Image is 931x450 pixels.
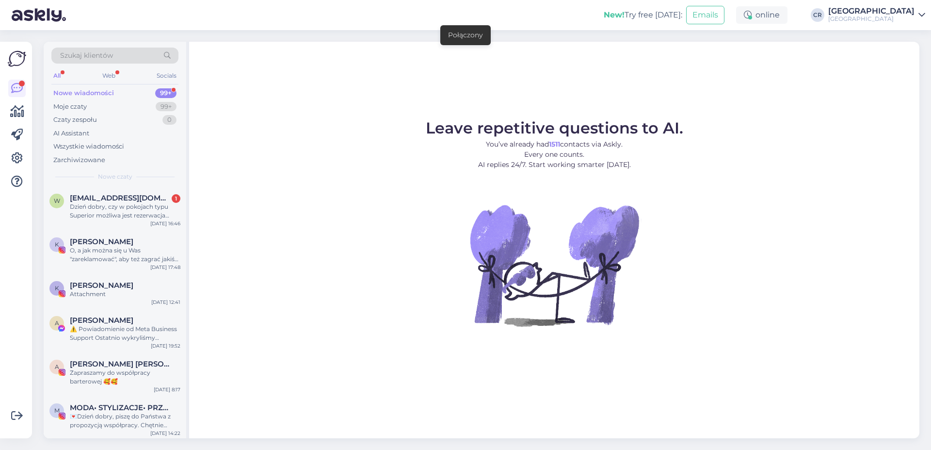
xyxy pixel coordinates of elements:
[54,197,60,204] span: w
[53,102,87,112] div: Moje czaty
[51,69,63,82] div: All
[98,172,132,181] span: Nowe czaty
[55,363,59,370] span: A
[53,129,89,138] div: AI Assistant
[70,403,171,412] span: MODA• STYLIZACJE• PRZEGLĄDY KOLEKCJI
[55,241,59,248] span: K
[70,368,180,386] div: Zapraszamy do współpracy barterowej 🥰🥰
[55,319,59,327] span: A
[426,139,683,170] p: You’ve already had contacts via Askly. Every one counts. AI replies 24/7. Start working smarter [...
[828,15,915,23] div: [GEOGRAPHIC_DATA]
[151,299,180,306] div: [DATE] 12:41
[70,325,180,342] div: ⚠️ Powiadomienie od Meta Business Support Ostatnio wykryliśmy nietypową aktywność na Twoim koncie...
[828,7,915,15] div: [GEOGRAPHIC_DATA]
[604,9,682,21] div: Try free [DATE]:
[70,194,171,202] span: wizaz.dominika@gmail.com
[467,178,642,352] img: No Chat active
[736,6,787,24] div: online
[70,237,133,246] span: Karolina Wołczyńska
[70,281,133,290] span: Kasia Lebiecka
[811,8,824,22] div: CR
[53,115,97,125] div: Czaty zespołu
[150,264,180,271] div: [DATE] 17:48
[70,246,180,264] div: O, a jak można się u Was "zareklamować", aby też zagrać jakiś klimatyczny koncercik?😎
[155,88,177,98] div: 99+
[686,6,724,24] button: Emails
[53,155,105,165] div: Zarchiwizowane
[604,10,625,19] b: New!
[150,430,180,437] div: [DATE] 14:22
[828,7,925,23] a: [GEOGRAPHIC_DATA][GEOGRAPHIC_DATA]
[150,220,180,227] div: [DATE] 16:46
[154,386,180,393] div: [DATE] 8:17
[54,407,60,414] span: M
[53,88,114,98] div: Nowe wiadomości
[100,69,117,82] div: Web
[53,142,124,151] div: Wszystkie wiadomości
[70,202,180,220] div: Dzień dobry, czy w pokojach typu Superior możliwa jest rezerwacja pobytu ze zwierzęciem? Pozdrawi...
[70,412,180,430] div: 💌Dzień dobry, piszę do Państwa z propozycją współpracy. Chętnie odwiedziłabym Państwa hotel z rod...
[162,115,177,125] div: 0
[70,360,171,368] span: Anna Żukowska Ewa Adamczewska BLIŹNIACZKI • Bóg • rodzina • dom
[549,140,560,149] b: 1511
[8,50,26,68] img: Askly Logo
[172,194,180,203] div: 1
[155,69,178,82] div: Socials
[55,284,59,292] span: K
[60,50,113,61] span: Szukaj klientów
[70,316,133,325] span: Akiba Benedict
[151,342,180,350] div: [DATE] 19:52
[70,290,180,299] div: Attachment
[448,30,483,40] div: Połączony
[426,118,683,137] span: Leave repetitive questions to AI.
[156,102,177,112] div: 99+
